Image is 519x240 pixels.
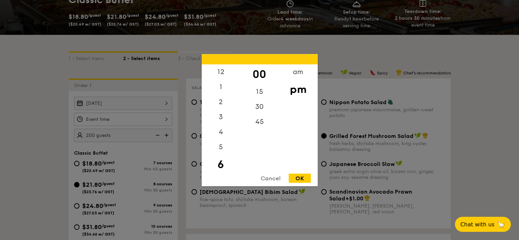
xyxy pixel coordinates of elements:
[240,84,279,99] div: 15
[240,114,279,129] div: 45
[202,139,240,154] div: 5
[279,64,317,79] div: am
[240,64,279,84] div: 00
[289,173,311,183] div: OK
[455,217,511,232] button: Chat with us🦙
[240,99,279,114] div: 30
[202,94,240,109] div: 2
[202,64,240,79] div: 12
[202,154,240,174] div: 6
[497,221,505,228] span: 🦙
[202,109,240,124] div: 3
[279,79,317,99] div: pm
[460,221,494,228] span: Chat with us
[254,173,287,183] div: Cancel
[202,124,240,139] div: 4
[202,79,240,94] div: 1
